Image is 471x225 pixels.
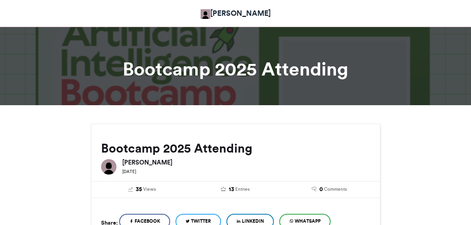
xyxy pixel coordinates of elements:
a: [PERSON_NAME] [201,8,271,19]
h2: Bootcamp 2025 Attending [101,141,370,155]
span: 0 [319,185,323,194]
span: Views [143,186,156,193]
span: Facebook [135,218,160,225]
span: Comments [324,186,347,193]
a: 13 Entries [194,185,277,194]
span: 13 [229,185,234,194]
img: Adetokunbo Adeyanju [101,159,116,175]
h1: Bootcamp 2025 Attending [22,60,450,78]
small: [DATE] [122,169,136,174]
a: 35 Views [101,185,183,194]
span: 35 [136,185,142,194]
img: Adetokunbo Adeyanju [201,9,210,19]
h6: [PERSON_NAME] [122,159,370,165]
iframe: chat widget [439,194,463,217]
span: LinkedIn [242,218,264,225]
span: WhatsApp [295,218,321,225]
span: Entries [235,186,250,193]
span: Twitter [191,218,211,225]
a: 0 Comments [288,185,370,194]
